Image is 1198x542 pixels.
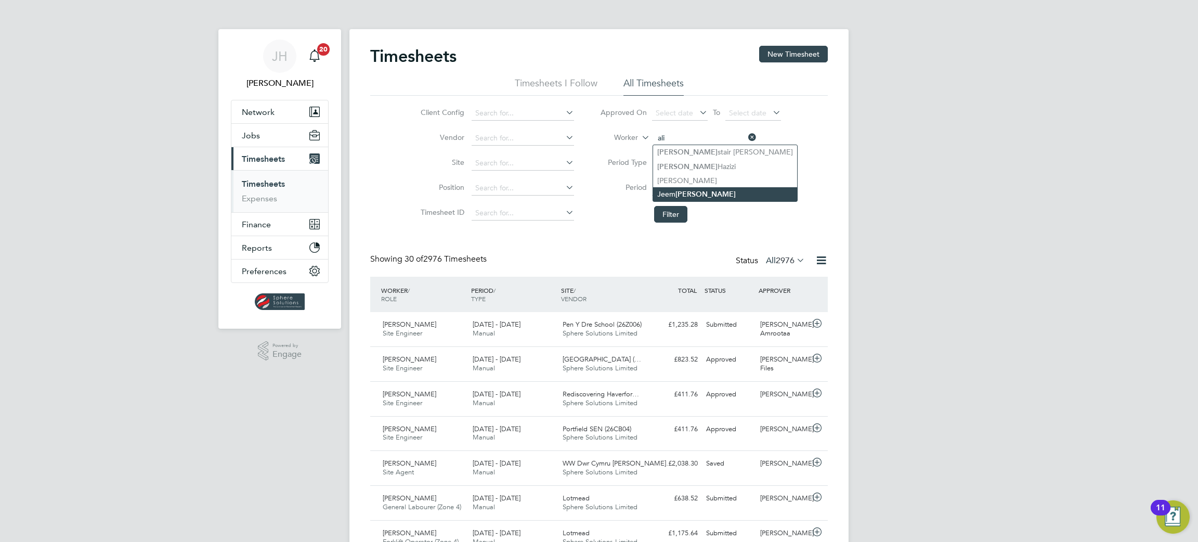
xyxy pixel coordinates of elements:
[756,351,810,377] div: [PERSON_NAME] Files
[563,502,637,511] span: Sphere Solutions Limited
[383,502,461,511] span: General Labourer (Zone 4)
[561,294,587,303] span: VENDOR
[383,355,436,364] span: [PERSON_NAME]
[756,316,810,342] div: [PERSON_NAME] Amrootaa
[405,254,423,264] span: 30 of
[472,131,574,146] input: Search for...
[702,281,756,300] div: STATUS
[418,208,464,217] label: Timesheet ID
[563,355,641,364] span: [GEOGRAPHIC_DATA] (…
[472,181,574,196] input: Search for...
[231,260,328,282] button: Preferences
[473,355,520,364] span: [DATE] - [DATE]
[654,206,687,223] button: Filter
[675,190,736,199] b: [PERSON_NAME]
[242,107,275,117] span: Network
[231,147,328,170] button: Timesheets
[654,131,757,146] input: Search for...
[370,254,489,265] div: Showing
[473,424,520,433] span: [DATE] - [DATE]
[383,424,436,433] span: [PERSON_NAME]
[563,433,637,442] span: Sphere Solutions Limited
[653,160,797,174] li: Hazizi
[408,286,410,294] span: /
[231,236,328,259] button: Reports
[218,29,341,329] nav: Main navigation
[304,40,325,73] a: 20
[756,421,810,438] div: [PERSON_NAME]
[756,525,810,542] div: [PERSON_NAME]
[648,316,702,333] div: £1,235.28
[231,40,329,89] a: JH[PERSON_NAME]
[702,351,756,368] div: Approved
[702,455,756,472] div: Saved
[231,100,328,123] button: Network
[657,148,718,157] b: [PERSON_NAME]
[648,455,702,472] div: £2,038.30
[418,108,464,117] label: Client Config
[600,108,647,117] label: Approved On
[493,286,496,294] span: /
[473,329,495,338] span: Manual
[418,133,464,142] label: Vendor
[563,528,590,537] span: Lotmead
[702,490,756,507] div: Submitted
[383,528,436,537] span: [PERSON_NAME]
[381,294,397,303] span: ROLE
[258,341,302,361] a: Powered byEngage
[242,154,285,164] span: Timesheets
[776,255,795,266] span: 2976
[472,106,574,121] input: Search for...
[766,255,805,266] label: All
[1156,508,1165,521] div: 11
[471,294,486,303] span: TYPE
[418,158,464,167] label: Site
[242,243,272,253] span: Reports
[383,398,422,407] span: Site Engineer
[473,528,520,537] span: [DATE] - [DATE]
[648,351,702,368] div: £823.52
[379,281,468,308] div: WORKER
[648,525,702,542] div: £1,175.64
[623,77,684,96] li: All Timesheets
[473,320,520,329] span: [DATE] - [DATE]
[702,421,756,438] div: Approved
[648,386,702,403] div: £411.76
[370,46,457,67] h2: Timesheets
[383,320,436,329] span: [PERSON_NAME]
[231,293,329,310] a: Go to home page
[563,390,639,398] span: Rediscovering Haverfor…
[653,174,797,187] li: [PERSON_NAME]
[563,459,673,468] span: WW Dwr Cymru [PERSON_NAME]…
[472,206,574,221] input: Search for...
[231,77,329,89] span: Jakir Hussain
[231,213,328,236] button: Finance
[710,106,723,119] span: To
[656,108,693,118] span: Select date
[756,490,810,507] div: [PERSON_NAME]
[574,286,576,294] span: /
[558,281,648,308] div: SITE
[383,468,414,476] span: Site Agent
[242,266,287,276] span: Preferences
[563,398,637,407] span: Sphere Solutions Limited
[272,350,302,359] span: Engage
[648,490,702,507] div: £638.52
[736,254,807,268] div: Status
[405,254,487,264] span: 2976 Timesheets
[756,386,810,403] div: [PERSON_NAME]
[242,131,260,140] span: Jobs
[702,525,756,542] div: Submitted
[563,364,637,372] span: Sphere Solutions Limited
[473,398,495,407] span: Manual
[242,179,285,189] a: Timesheets
[653,187,797,201] li: Jeem
[473,364,495,372] span: Manual
[759,46,828,62] button: New Timesheet
[473,459,520,468] span: [DATE] - [DATE]
[563,468,637,476] span: Sphere Solutions Limited
[473,433,495,442] span: Manual
[563,494,590,502] span: Lotmead
[242,220,271,229] span: Finance
[1156,500,1190,534] button: Open Resource Center, 11 new notifications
